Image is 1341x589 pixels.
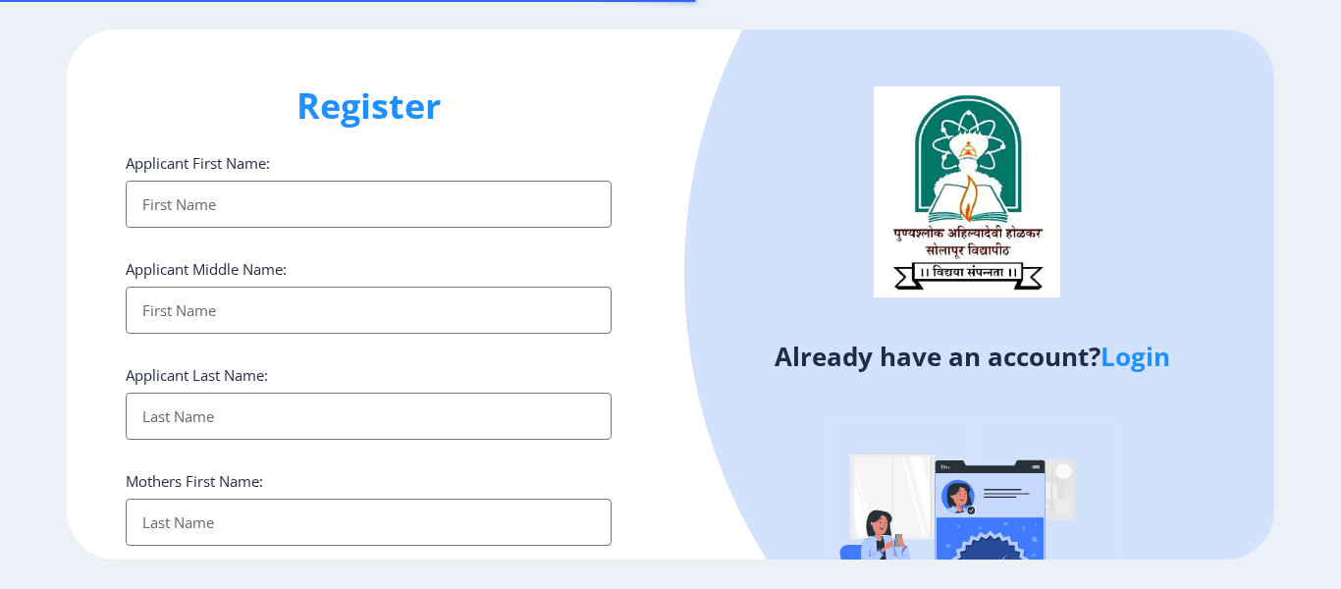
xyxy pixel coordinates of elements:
label: Mothers First Name: [126,471,263,491]
input: First Name [126,287,612,334]
input: Last Name [126,393,612,440]
label: Applicant Last Name: [126,365,268,385]
h1: Register [126,82,612,130]
label: Applicant Middle Name: [126,259,287,279]
input: Last Name [126,499,612,546]
img: logo [874,86,1060,296]
input: First Name [126,181,612,228]
label: Applicant First Name: [126,153,270,173]
a: Login [1100,339,1170,374]
h4: Already have an account? [685,341,1260,372]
